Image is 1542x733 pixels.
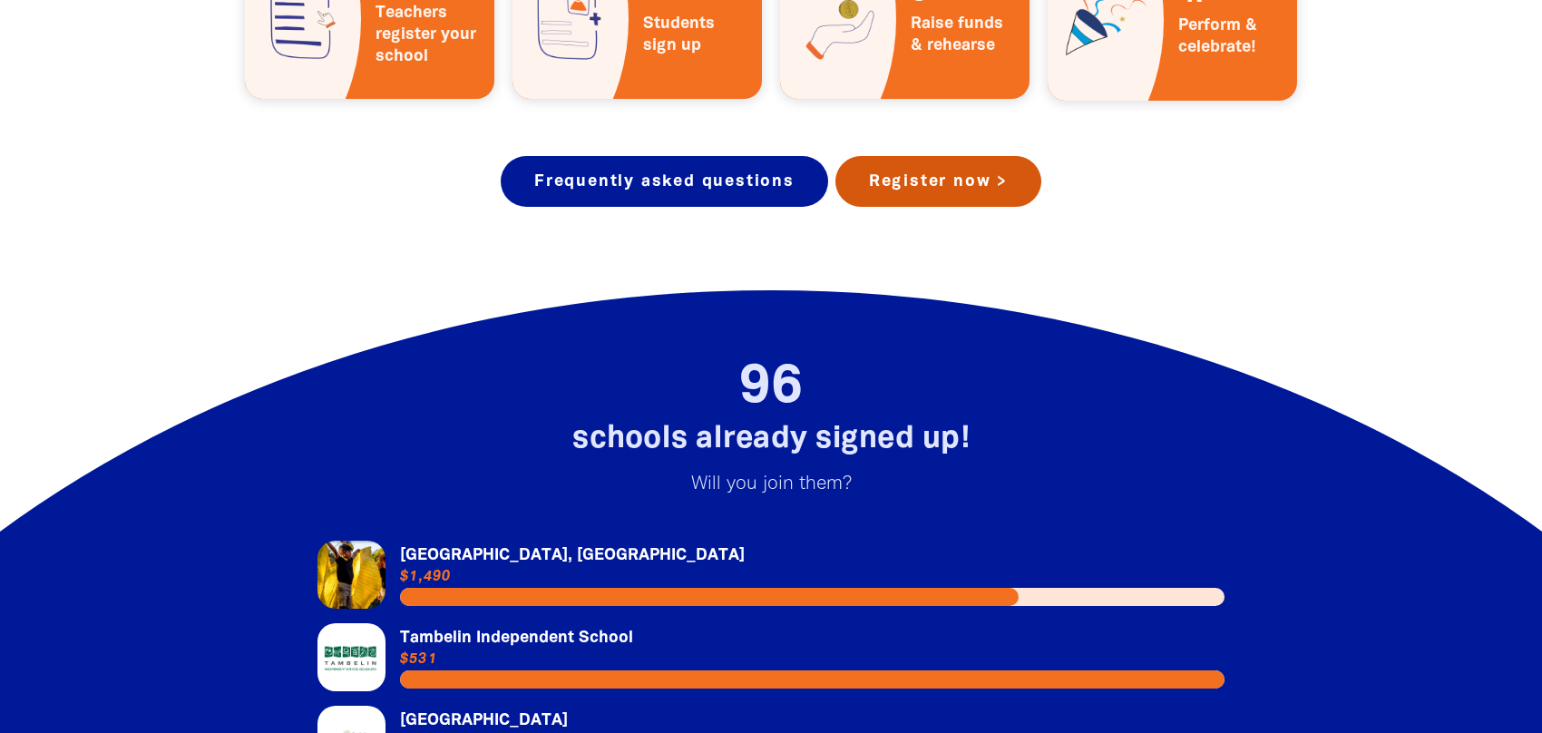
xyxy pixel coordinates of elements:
a: Frequently asked questions [501,156,828,207]
span: Raise funds & rehearse [911,13,1015,56]
p: Will you join them? [281,474,1261,495]
h2: 96 [281,361,1261,415]
span: Perform & celebrate! [1178,15,1283,58]
span: Students sign up [643,13,747,56]
span: schools already signed up! [572,425,970,454]
a: Register now > [835,156,1041,207]
span: Teachers register your school [376,2,480,67]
